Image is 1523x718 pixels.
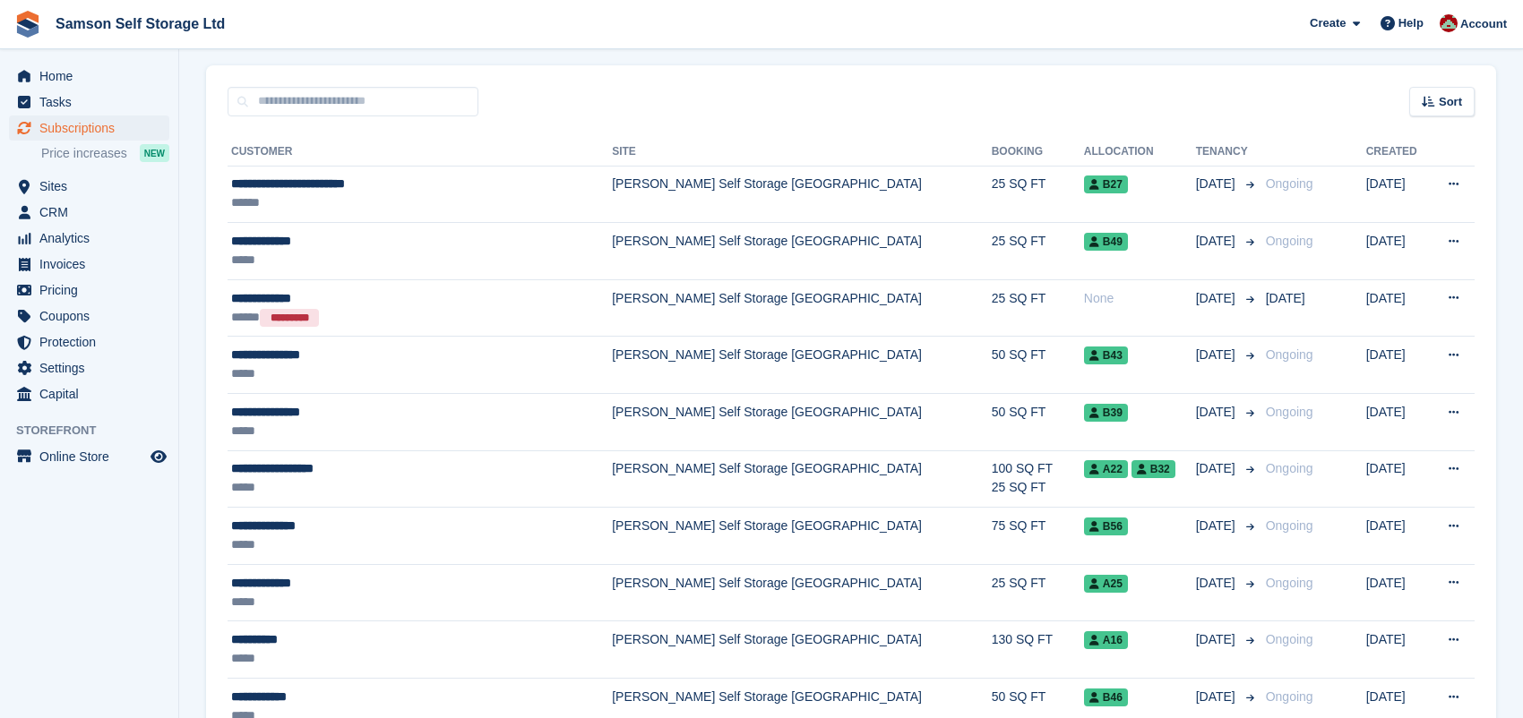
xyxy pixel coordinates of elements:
td: [PERSON_NAME] Self Storage [GEOGRAPHIC_DATA] [612,621,992,679]
a: menu [9,329,169,355]
span: Ongoing [1266,347,1313,362]
span: Price increases [41,145,127,162]
span: [DATE] [1196,517,1239,535]
a: menu [9,355,169,380]
td: [PERSON_NAME] Self Storage [GEOGRAPHIC_DATA] [612,337,992,394]
th: Tenancy [1196,138,1259,167]
td: [DATE] [1366,279,1429,337]
span: [DATE] [1196,175,1239,193]
span: Subscriptions [39,115,147,141]
a: menu [9,226,169,251]
span: Settings [39,355,147,380]
span: Capital [39,381,147,406]
span: Storefront [16,422,178,440]
span: Ongoing [1266,576,1313,590]
td: [PERSON_NAME] Self Storage [GEOGRAPHIC_DATA] [612,166,992,223]
td: 25 SQ FT [992,279,1084,337]
span: Ongoing [1266,405,1313,419]
span: [DATE] [1196,346,1239,364]
td: [DATE] [1366,166,1429,223]
td: [DATE] [1366,564,1429,621]
span: A16 [1084,631,1128,649]
span: Sort [1439,93,1462,111]
td: [DATE] [1366,508,1429,565]
td: [DATE] [1366,621,1429,679]
th: Booking [992,138,1084,167]
a: menu [9,381,169,406]
a: Price increases NEW [41,143,169,163]
td: [PERSON_NAME] Self Storage [GEOGRAPHIC_DATA] [612,564,992,621]
td: 25 SQ FT [992,166,1084,223]
th: Site [612,138,992,167]
a: menu [9,90,169,115]
td: [DATE] [1366,223,1429,280]
a: menu [9,64,169,89]
img: Ian [1440,14,1458,32]
td: 50 SQ FT [992,394,1084,451]
div: None [1084,289,1196,308]
span: Ongoing [1266,234,1313,248]
td: 130 SQ FT [992,621,1084,679]
a: menu [9,303,169,329]
span: [DATE] [1196,459,1239,478]
td: [PERSON_NAME] Self Storage [GEOGRAPHIC_DATA] [612,508,992,565]
th: Customer [228,138,612,167]
a: menu [9,174,169,199]
span: Ongoing [1266,632,1313,646]
a: menu [9,252,169,277]
td: [DATE] [1366,394,1429,451]
span: Analytics [39,226,147,251]
td: [PERSON_NAME] Self Storage [GEOGRAPHIC_DATA] [612,279,992,337]
span: Invoices [39,252,147,277]
span: B49 [1084,233,1128,251]
span: Sites [39,174,147,199]
th: Allocation [1084,138,1196,167]
td: [PERSON_NAME] Self Storage [GEOGRAPHIC_DATA] [612,450,992,508]
span: B27 [1084,175,1128,193]
td: 25 SQ FT [992,564,1084,621]
span: Ongoing [1266,461,1313,475]
span: B46 [1084,688,1128,706]
a: menu [9,444,169,469]
span: CRM [39,200,147,225]
td: [DATE] [1366,450,1429,508]
td: [PERSON_NAME] Self Storage [GEOGRAPHIC_DATA] [612,394,992,451]
span: [DATE] [1196,289,1239,308]
span: Create [1310,14,1346,32]
span: [DATE] [1196,232,1239,251]
img: stora-icon-8386f47178a22dfd0bd8f6a31ec36ba5ce8667c1dd55bd0f319d3a0aa187defe.svg [14,11,41,38]
td: 75 SQ FT [992,508,1084,565]
td: [PERSON_NAME] Self Storage [GEOGRAPHIC_DATA] [612,223,992,280]
span: [DATE] [1196,688,1239,706]
td: 50 SQ FT [992,337,1084,394]
span: [DATE] [1196,574,1239,593]
a: Preview store [148,446,169,467]
span: Account [1460,15,1507,33]
span: B32 [1131,460,1175,478]
span: Tasks [39,90,147,115]
a: menu [9,278,169,303]
a: Samson Self Storage Ltd [48,9,232,38]
span: Pricing [39,278,147,303]
span: [DATE] [1196,403,1239,422]
div: NEW [140,144,169,162]
th: Created [1366,138,1429,167]
span: Ongoing [1266,689,1313,704]
span: B56 [1084,517,1128,535]
span: A22 [1084,460,1128,478]
td: 25 SQ FT [992,223,1084,280]
span: Ongoing [1266,176,1313,191]
span: Home [39,64,147,89]
span: Coupons [39,303,147,329]
span: Protection [39,329,147,355]
span: Ongoing [1266,518,1313,533]
td: [DATE] [1366,337,1429,394]
span: Online Store [39,444,147,469]
td: 100 SQ FT 25 SQ FT [992,450,1084,508]
span: A25 [1084,575,1128,593]
a: menu [9,115,169,141]
span: [DATE] [1266,291,1305,305]
span: Help [1398,14,1424,32]
span: B39 [1084,404,1128,422]
span: B43 [1084,346,1128,364]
